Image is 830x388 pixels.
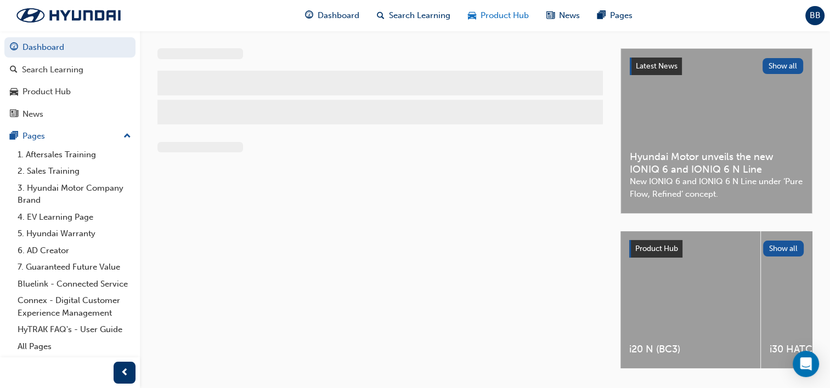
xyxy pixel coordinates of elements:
[4,82,135,102] a: Product Hub
[636,61,677,71] span: Latest News
[538,4,589,27] a: news-iconNews
[4,104,135,124] a: News
[10,132,18,141] span: pages-icon
[13,338,135,355] a: All Pages
[597,9,606,22] span: pages-icon
[4,126,135,146] button: Pages
[481,9,529,22] span: Product Hub
[13,276,135,293] a: Bluelink - Connected Service
[296,4,368,27] a: guage-iconDashboard
[793,351,819,377] div: Open Intercom Messenger
[589,4,641,27] a: pages-iconPages
[13,292,135,321] a: Connex - Digital Customer Experience Management
[5,4,132,27] img: Trak
[635,244,678,253] span: Product Hub
[4,60,135,80] a: Search Learning
[610,9,633,22] span: Pages
[13,242,135,259] a: 6. AD Creator
[805,6,825,25] button: BB
[121,366,129,380] span: prev-icon
[368,4,459,27] a: search-iconSearch Learning
[10,43,18,53] span: guage-icon
[389,9,450,22] span: Search Learning
[22,85,71,98] div: Product Hub
[468,9,476,22] span: car-icon
[559,9,580,22] span: News
[630,58,803,75] a: Latest NewsShow all
[13,225,135,242] a: 5. Hyundai Warranty
[546,9,555,22] span: news-icon
[10,87,18,97] span: car-icon
[810,9,821,22] span: BB
[4,37,135,58] a: Dashboard
[10,110,18,119] span: news-icon
[13,321,135,338] a: HyTRAK FAQ's - User Guide
[763,58,804,74] button: Show all
[13,259,135,276] a: 7. Guaranteed Future Value
[13,146,135,163] a: 1. Aftersales Training
[13,163,135,180] a: 2. Sales Training
[629,343,752,356] span: i20 N (BC3)
[4,35,135,126] button: DashboardSearch LearningProduct HubNews
[630,175,803,200] span: New IONIQ 6 and IONIQ 6 N Line under ‘Pure Flow, Refined’ concept.
[763,241,804,256] button: Show all
[13,180,135,209] a: 3. Hyundai Motor Company Brand
[305,9,313,22] span: guage-icon
[13,209,135,226] a: 4. EV Learning Page
[22,108,43,121] div: News
[630,151,803,175] span: Hyundai Motor unveils the new IONIQ 6 and IONIQ 6 N Line
[123,129,131,144] span: up-icon
[620,48,812,214] a: Latest NewsShow allHyundai Motor unveils the new IONIQ 6 and IONIQ 6 N LineNew IONIQ 6 and IONIQ ...
[22,130,45,142] div: Pages
[318,9,359,22] span: Dashboard
[377,9,385,22] span: search-icon
[22,64,83,76] div: Search Learning
[620,231,760,368] a: i20 N (BC3)
[459,4,538,27] a: car-iconProduct Hub
[629,240,804,258] a: Product HubShow all
[10,65,18,75] span: search-icon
